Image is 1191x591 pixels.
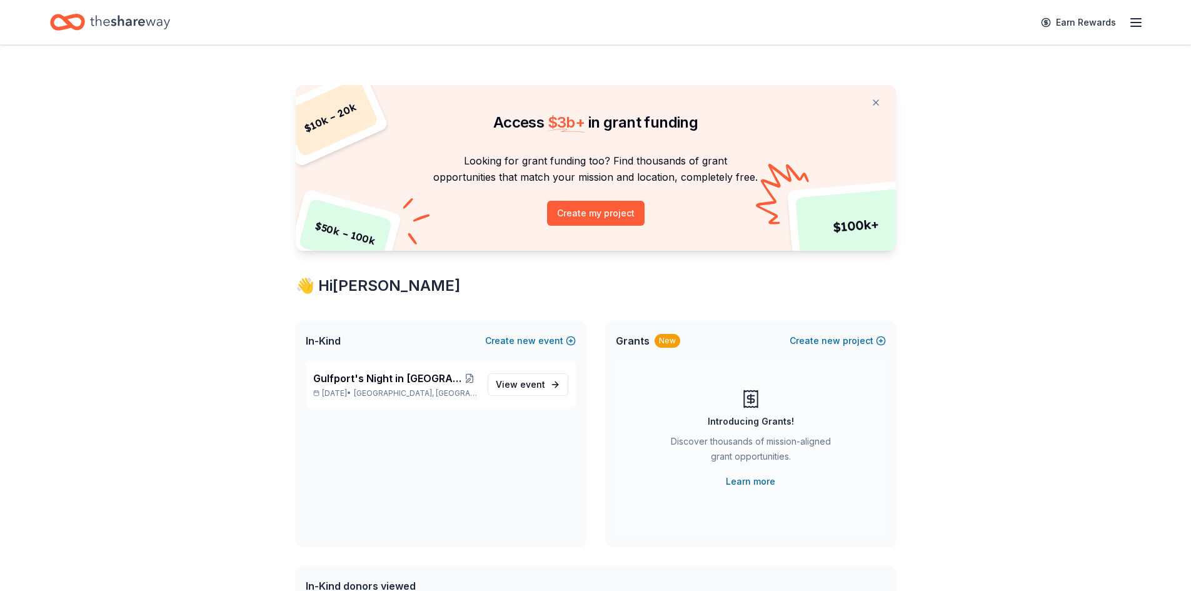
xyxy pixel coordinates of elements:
span: [GEOGRAPHIC_DATA], [GEOGRAPHIC_DATA] [354,388,477,398]
p: [DATE] • [313,388,478,398]
button: Createnewevent [485,333,576,348]
a: Learn more [726,474,775,489]
a: Home [50,8,170,37]
span: new [517,333,536,348]
div: 👋 Hi [PERSON_NAME] [296,276,896,296]
div: Discover thousands of mission-aligned grant opportunities. [666,434,836,469]
p: Looking for grant funding too? Find thousands of grant opportunities that match your mission and ... [311,153,881,186]
span: In-Kind [306,333,341,348]
a: Earn Rewards [1033,11,1123,34]
span: View [496,377,545,392]
a: View event [488,373,568,396]
button: Create my project [547,201,645,226]
span: Grants [616,333,650,348]
button: Createnewproject [790,333,886,348]
span: Access in grant funding [493,113,698,131]
span: new [822,333,840,348]
div: $ 10k – 20k [281,78,379,158]
span: $ 3b + [548,113,585,131]
span: Gulfport's Night in [GEOGRAPHIC_DATA] - [DATE] [313,371,462,386]
span: event [520,379,545,390]
div: Introducing Grants! [708,414,794,429]
div: New [655,334,680,348]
